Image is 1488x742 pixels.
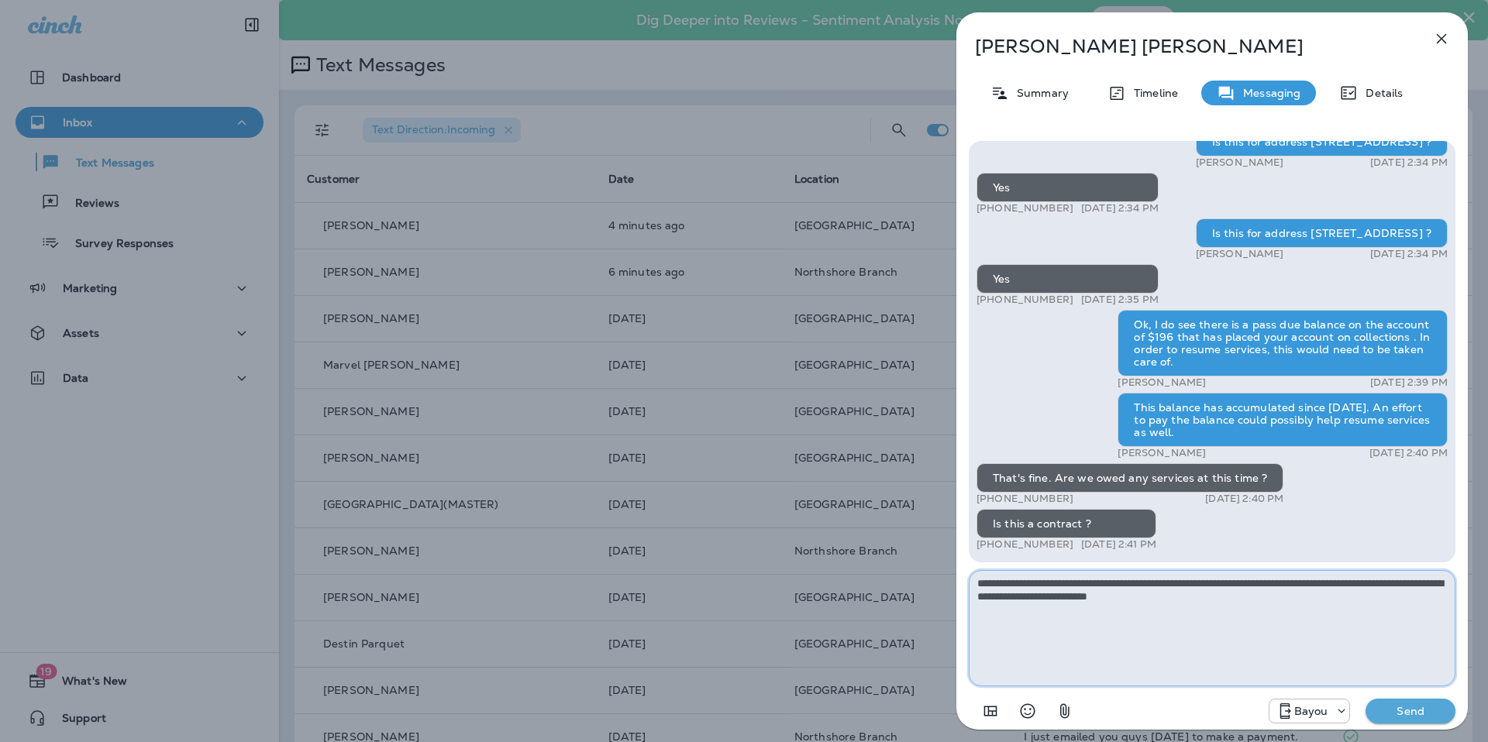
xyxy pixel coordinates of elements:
[976,173,1159,202] div: Yes
[975,696,1006,727] button: Add in a premade template
[1235,87,1300,99] p: Messaging
[976,294,1073,306] p: [PHONE_NUMBER]
[1118,310,1448,376] div: Ok, I do see there is a pass due balance on the account of $196 that has placed your account on c...
[1196,127,1448,156] div: Is this for address [STREET_ADDRESS] ?
[1370,376,1448,389] p: [DATE] 2:39 PM
[976,202,1073,215] p: [PHONE_NUMBER]
[1358,87,1403,99] p: Details
[1366,699,1455,723] button: Send
[1081,538,1156,551] p: [DATE] 2:41 PM
[1118,376,1206,389] p: [PERSON_NAME]
[1196,218,1448,248] div: Is this for address [STREET_ADDRESS] ?
[976,463,1283,493] div: That's fine. Are we owed any services at this time ?
[1294,705,1328,717] p: Bayou
[1369,447,1448,459] p: [DATE] 2:40 PM
[1370,248,1448,260] p: [DATE] 2:34 PM
[1269,702,1350,720] div: +1 (985) 315-4311
[1012,696,1043,727] button: Select an emoji
[976,509,1156,538] div: Is this a contract ?
[1205,493,1283,505] p: [DATE] 2:40 PM
[1370,156,1448,169] p: [DATE] 2:34 PM
[1009,87,1069,99] p: Summary
[976,538,1073,551] p: [PHONE_NUMBER]
[976,264,1159,294] div: Yes
[1196,248,1284,260] p: [PERSON_NAME]
[1378,704,1443,718] p: Send
[975,36,1398,57] p: [PERSON_NAME] [PERSON_NAME]
[1118,393,1448,447] div: This balance has accumulated since [DATE]. An effort to pay the balance could possibly help resum...
[1118,447,1206,459] p: [PERSON_NAME]
[1081,294,1159,306] p: [DATE] 2:35 PM
[1196,156,1284,169] p: [PERSON_NAME]
[1081,202,1159,215] p: [DATE] 2:34 PM
[976,493,1073,505] p: [PHONE_NUMBER]
[1126,87,1178,99] p: Timeline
